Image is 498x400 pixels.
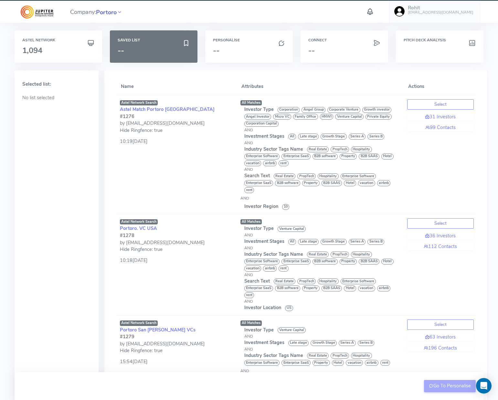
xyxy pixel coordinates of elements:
[244,333,399,339] div: AND
[308,46,380,55] h3: --
[407,345,474,352] a: 196 Contacts
[244,154,280,159] span: Enterprise Software
[407,99,474,110] button: Select
[313,154,338,159] span: B2B software
[278,226,306,232] span: Venture Capital
[331,252,349,257] span: PropTech
[344,286,356,291] span: Hotel
[313,259,338,265] span: B2B software
[244,167,399,172] div: AND
[367,134,384,139] span: Series B
[120,134,233,145] div: 10:19[DATE]
[377,180,391,186] span: airbnb
[274,173,296,179] span: Real Estate
[407,334,474,341] a: 63 Investors
[366,114,392,120] span: Private Equity
[244,146,303,152] span: Industry Sector Tags Name
[321,239,347,245] span: Growth Stage
[298,134,319,139] span: Late stage
[120,246,233,253] div: Hide Ringfence: true
[340,154,357,159] span: Property
[380,360,390,366] span: rent
[244,172,270,179] span: Search Text
[120,232,233,239] div: #1278
[263,160,277,166] span: airbnb
[351,252,372,257] span: Hospitality
[367,239,384,245] span: Series B
[407,243,474,250] a: 112 Contacts
[308,38,380,42] h6: Connect
[244,106,274,113] span: Investor Type
[120,320,158,326] span: Astel Network Search
[359,154,379,159] span: B2B SAAS
[244,238,284,244] span: Investment Stages
[120,253,233,264] div: 10:18[DATE]
[244,203,278,210] span: Investor Region
[242,219,260,224] span: All Matches
[244,259,280,265] span: Enterprise Software
[120,354,233,365] div: 15:54[DATE]
[118,45,124,56] span: --
[237,78,403,95] th: Attributes
[244,352,303,359] span: Industry Sector Tags Name
[321,134,347,139] span: Growth Stage
[322,286,342,291] span: B2B SAAS
[476,378,492,394] div: Open Intercom Messenger
[327,107,360,113] span: Corporate Venture
[362,107,392,113] span: Growth investor
[120,127,233,134] div: Hide Ringfence: true
[244,114,271,120] span: Angel Investor
[408,5,473,11] h5: Rohit
[288,134,296,139] span: All
[404,38,476,42] h6: Pitch Deck Analysis
[244,298,399,304] div: AND
[120,219,158,224] span: Astel Network Search
[263,265,277,271] span: airbnb
[22,45,42,56] span: 1,094
[358,286,375,291] span: vacation
[302,180,320,186] span: Property
[240,368,399,374] div: AND
[351,146,372,152] span: Hospitality
[322,180,342,186] span: B2B SAAS
[120,100,158,105] span: Astel Network Search
[244,286,273,291] span: Enterprise SaaS
[285,305,293,311] span: US
[279,160,289,166] span: rent
[349,134,366,139] span: Series A
[407,319,474,330] button: Select
[302,107,325,113] span: Angel Group
[313,360,330,366] span: Property
[381,259,394,265] span: Hotel
[244,278,270,284] span: Search Text
[307,252,329,257] span: Real Estate
[377,286,391,291] span: airbnb
[407,232,474,240] a: 36 Investors
[281,360,311,366] span: Enterprise SaaS
[278,107,300,113] span: Corporation
[339,340,356,346] span: Series A
[407,114,474,121] a: 31 Investors
[403,78,478,95] th: Actions
[244,339,284,346] span: Investment Stages
[120,225,157,232] a: Portoro. VC USA
[358,340,375,346] span: Series B
[320,114,334,120] span: HNWI
[240,195,399,201] div: AND
[244,160,261,166] span: vacation
[332,360,344,366] span: Hotel
[298,239,319,245] span: Late stage
[318,173,339,179] span: Hospitality
[244,187,254,193] span: rent
[244,251,303,257] span: Industry Sector Tags Name
[344,180,356,186] span: Hotel
[120,113,233,120] div: #1276
[120,106,215,113] a: Astel Match Portoro [GEOGRAPHIC_DATA]
[307,146,329,152] span: Real Estate
[120,327,196,333] a: Portoro San [PERSON_NAME] VCs
[341,278,376,284] span: Enterprise Software
[120,341,233,348] div: by [EMAIL_ADDRESS][DOMAIN_NAME]
[293,114,318,120] span: Family Office
[118,38,190,42] h6: Saved List
[120,333,233,341] div: #1279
